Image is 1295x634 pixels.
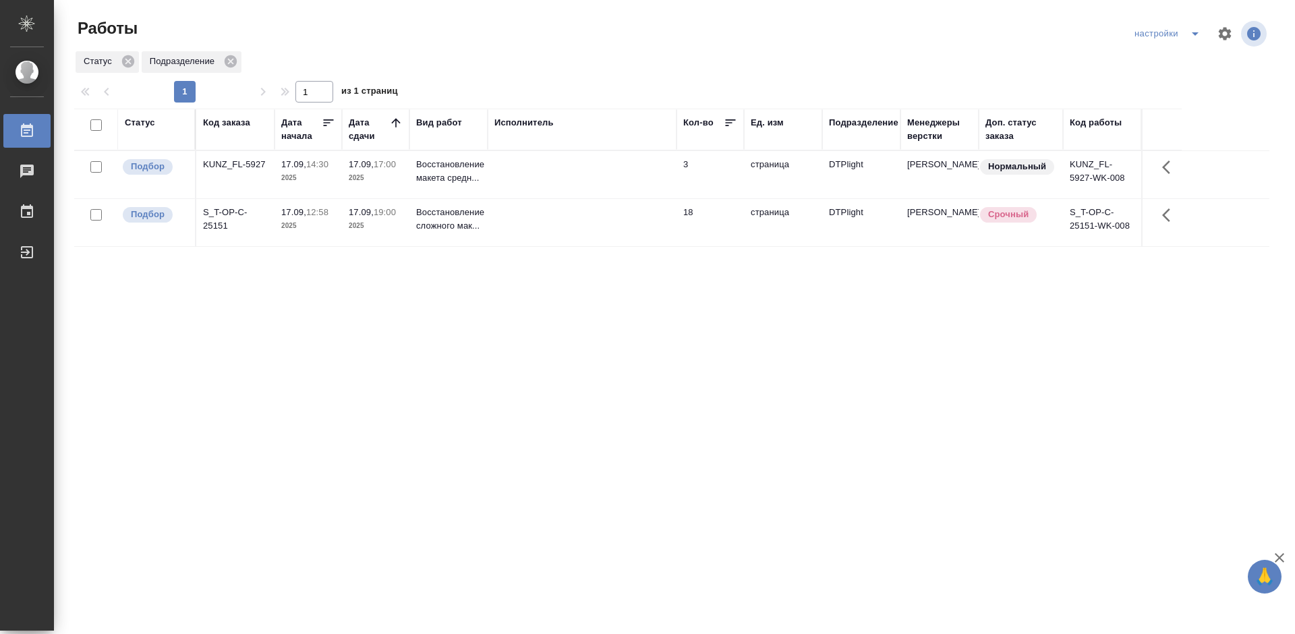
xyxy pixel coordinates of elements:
[349,219,403,233] p: 2025
[374,159,396,169] p: 17:00
[121,158,188,176] div: Можно подбирать исполнителей
[349,116,389,143] div: Дата сдачи
[131,160,165,173] p: Подбор
[829,116,898,129] div: Подразделение
[822,199,900,246] td: DTPlight
[74,18,138,39] span: Работы
[281,219,335,233] p: 2025
[341,83,398,103] span: из 1 страниц
[1209,18,1241,50] span: Настроить таблицу
[349,171,403,185] p: 2025
[281,116,322,143] div: Дата начала
[125,116,155,129] div: Статус
[416,158,481,185] p: Восстановление макета средн...
[1063,151,1141,198] td: KUNZ_FL-5927-WK-008
[988,208,1029,221] p: Срочный
[985,116,1056,143] div: Доп. статус заказа
[1154,199,1186,231] button: Здесь прячутся важные кнопки
[306,207,328,217] p: 12:58
[416,206,481,233] p: Восстановление сложного мак...
[988,160,1046,173] p: Нормальный
[131,208,165,221] p: Подбор
[1131,23,1209,45] div: split button
[677,199,744,246] td: 18
[744,151,822,198] td: страница
[907,206,972,219] p: [PERSON_NAME]
[150,55,219,68] p: Подразделение
[281,159,306,169] p: 17.09,
[203,116,250,129] div: Код заказа
[1241,21,1269,47] span: Посмотреть информацию
[1248,560,1282,594] button: 🙏
[744,199,822,246] td: страница
[1070,116,1122,129] div: Код работы
[1154,151,1186,183] button: Здесь прячутся важные кнопки
[142,51,241,73] div: Подразделение
[306,159,328,169] p: 14:30
[374,207,396,217] p: 19:00
[677,151,744,198] td: 3
[907,116,972,143] div: Менеджеры верстки
[84,55,117,68] p: Статус
[822,151,900,198] td: DTPlight
[281,171,335,185] p: 2025
[416,116,462,129] div: Вид работ
[281,207,306,217] p: 17.09,
[349,159,374,169] p: 17.09,
[203,158,268,171] div: KUNZ_FL-5927
[76,51,139,73] div: Статус
[1253,563,1276,591] span: 🙏
[751,116,784,129] div: Ед. изм
[494,116,554,129] div: Исполнитель
[121,206,188,224] div: Можно подбирать исполнителей
[203,206,268,233] div: S_T-OP-C-25151
[1063,199,1141,246] td: S_T-OP-C-25151-WK-008
[683,116,714,129] div: Кол-во
[907,158,972,171] p: [PERSON_NAME]
[349,207,374,217] p: 17.09,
